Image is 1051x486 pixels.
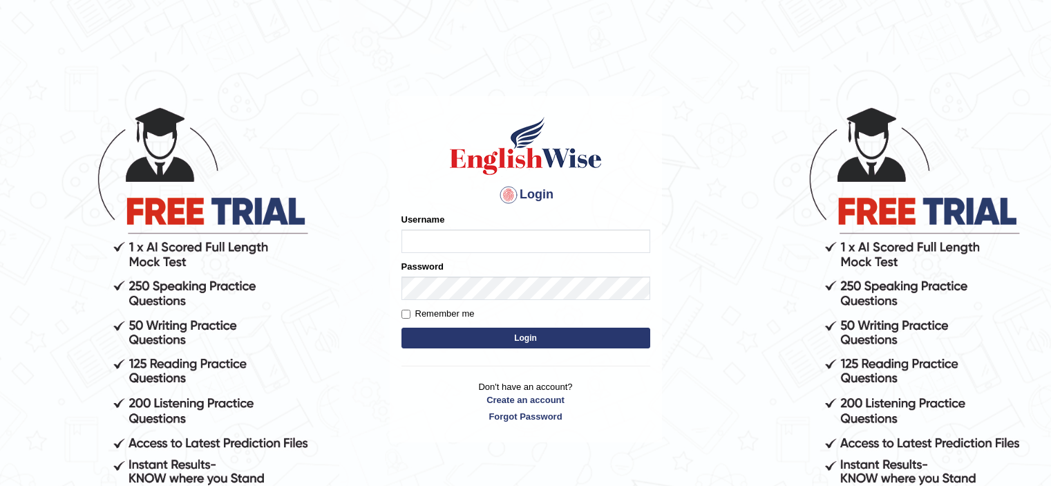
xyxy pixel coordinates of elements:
[401,410,650,423] a: Forgot Password
[401,328,650,348] button: Login
[401,310,410,319] input: Remember me
[401,260,444,273] label: Password
[447,115,605,177] img: Logo of English Wise sign in for intelligent practice with AI
[401,393,650,406] a: Create an account
[401,213,445,226] label: Username
[401,184,650,206] h4: Login
[401,380,650,423] p: Don't have an account?
[401,307,475,321] label: Remember me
